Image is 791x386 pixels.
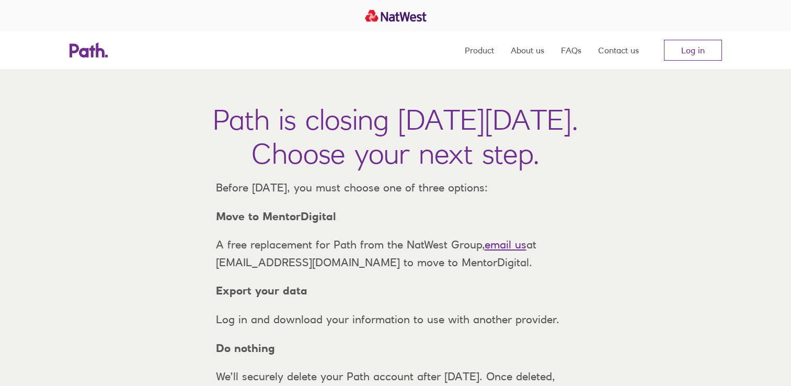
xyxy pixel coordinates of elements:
strong: Do nothing [216,342,275,355]
a: email us [485,238,526,251]
a: Product [465,31,494,69]
a: Log in [664,40,722,61]
a: About us [511,31,544,69]
a: Contact us [598,31,639,69]
strong: Export your data [216,284,307,297]
h1: Path is closing [DATE][DATE]. Choose your next step. [213,103,578,171]
p: Before [DATE], you must choose one of three options: [208,179,584,197]
a: FAQs [561,31,581,69]
p: A free replacement for Path from the NatWest Group, at [EMAIL_ADDRESS][DOMAIN_NAME] to move to Me... [208,236,584,271]
p: Log in and download your information to use with another provider. [208,311,584,328]
strong: Move to MentorDigital [216,210,336,223]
